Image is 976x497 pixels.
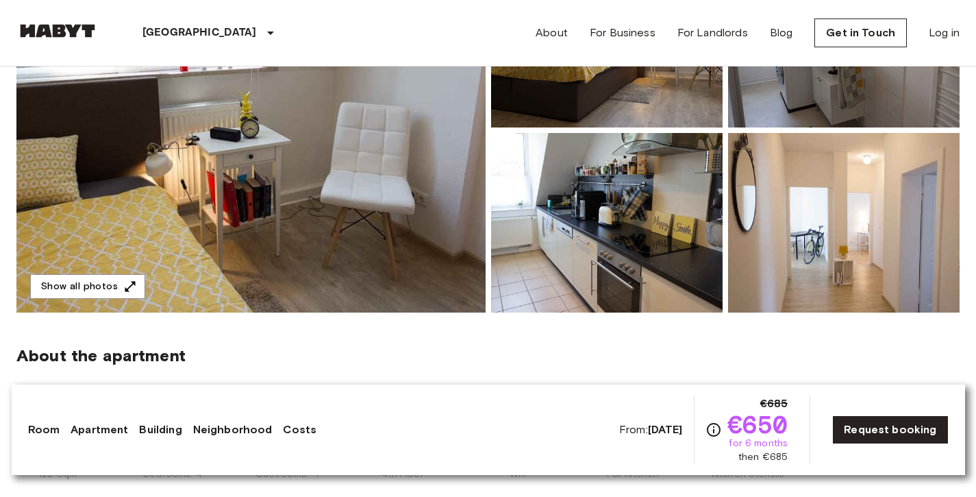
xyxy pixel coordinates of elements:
[770,25,793,41] a: Blog
[28,422,60,438] a: Room
[619,422,683,437] span: From:
[929,25,960,41] a: Log in
[705,422,722,438] svg: Check cost overview for full price breakdown. Please note that discounts apply to new joiners onl...
[142,25,257,41] p: [GEOGRAPHIC_DATA]
[677,25,748,41] a: For Landlords
[728,133,960,313] img: Picture of unit DE-04-013-001-01HF
[648,423,683,436] b: [DATE]
[727,412,788,437] span: €650
[491,133,723,313] img: Picture of unit DE-04-013-001-01HF
[832,415,948,444] a: Request booking
[71,422,128,438] a: Apartment
[16,24,99,38] img: Habyt
[738,450,788,464] span: then €685
[193,422,273,438] a: Neighborhood
[814,19,907,47] a: Get in Touch
[760,396,788,412] span: €685
[590,25,655,41] a: For Business
[283,422,316,438] a: Costs
[729,437,788,450] span: for 6 months
[30,274,145,300] button: Show all photos
[139,422,182,438] a: Building
[536,25,568,41] a: About
[16,346,186,366] span: About the apartment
